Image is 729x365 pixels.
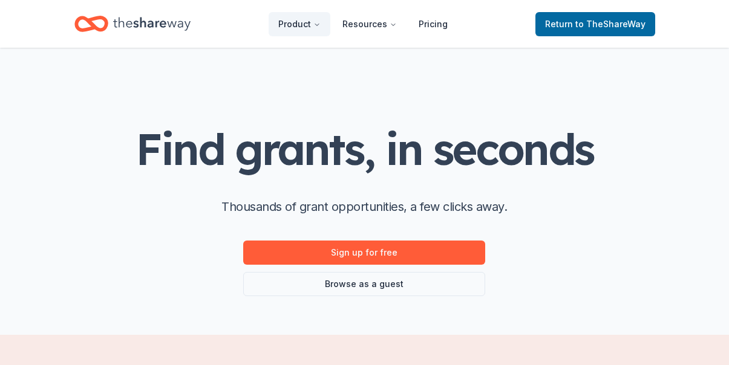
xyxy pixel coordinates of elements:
a: Sign up for free [243,241,485,265]
span: Return [545,17,646,31]
p: Thousands of grant opportunities, a few clicks away. [221,197,507,216]
button: Product [269,12,330,36]
button: Resources [333,12,407,36]
a: Pricing [409,12,457,36]
nav: Main [269,10,457,38]
a: Returnto TheShareWay [535,12,655,36]
a: Browse as a guest [243,272,485,296]
h1: Find grants, in seconds [136,125,593,173]
a: Home [74,10,191,38]
span: to TheShareWay [575,19,646,29]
